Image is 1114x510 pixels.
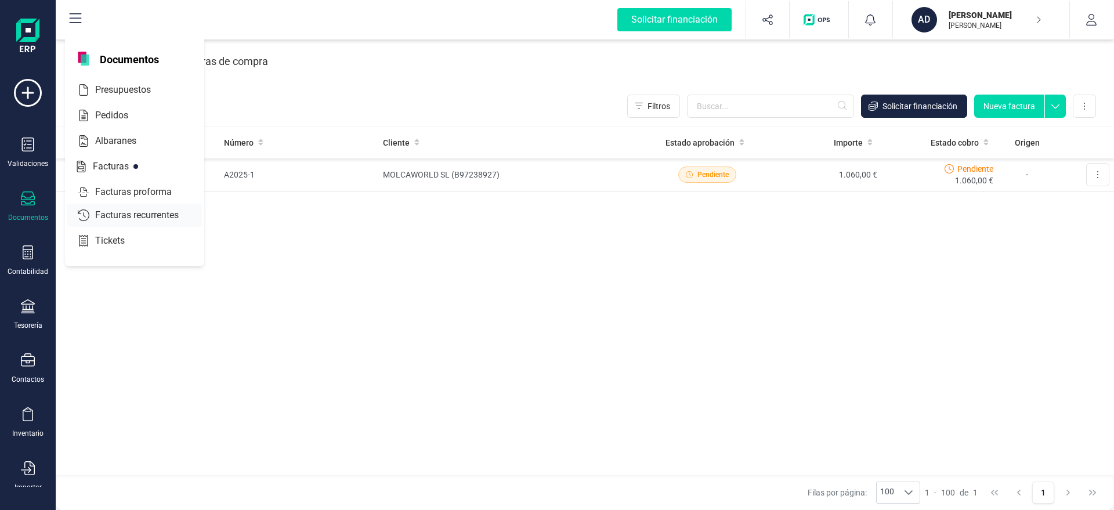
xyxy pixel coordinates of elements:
div: Validaciones [8,159,48,168]
td: MOLCAWORLD SL (B97238927) [378,158,649,191]
div: Contabilidad [8,267,48,276]
p: [PERSON_NAME] [949,9,1041,21]
button: Previous Page [1008,482,1030,504]
button: First Page [983,482,1006,504]
span: Pendiente [697,169,729,180]
span: Presupuestos [91,83,172,97]
span: Solicitar financiación [882,100,957,112]
span: Pendiente [957,163,993,175]
button: Logo de OPS [797,1,841,38]
span: Facturas proforma [91,185,193,199]
div: Inventario [12,429,44,438]
input: Buscar... [687,95,854,118]
span: Albaranes [91,134,157,148]
span: de [960,487,968,498]
div: Facturas de compra [176,46,268,77]
td: 1.060,00 € [765,158,882,191]
span: Facturas [88,160,150,173]
span: Tickets [91,234,146,248]
div: - [925,487,978,498]
img: Logo de OPS [804,14,834,26]
span: Documentos [93,52,166,66]
div: Documentos [8,213,48,222]
div: Tesorería [14,321,42,330]
p: [PERSON_NAME] [949,21,1041,30]
span: Pedidos [91,108,149,122]
span: 1 [925,487,929,498]
button: AD[PERSON_NAME][PERSON_NAME] [907,1,1055,38]
span: 1.060,00 € [955,175,993,186]
span: Número [224,137,254,149]
button: Solicitar financiación [603,1,746,38]
span: Facturas recurrentes [91,208,200,222]
button: Filtros [627,95,680,118]
span: Origen [1015,137,1040,149]
div: Importar [15,483,42,492]
div: Filas por página: [808,482,920,504]
span: Importe [834,137,863,149]
button: Last Page [1082,482,1104,504]
span: Filtros [648,100,670,112]
span: 100 [941,487,955,498]
p: - [1003,168,1051,182]
span: Estado cobro [931,137,979,149]
span: Estado aprobación [665,137,735,149]
span: Cliente [383,137,410,149]
span: 1 [973,487,978,498]
div: AD [912,7,937,32]
img: Logo Finanedi [16,19,39,56]
td: A2025-1 [219,158,378,191]
button: Solicitar financiación [861,95,967,118]
button: Page 1 [1032,482,1054,504]
div: Contactos [12,375,44,384]
button: Nueva factura [974,95,1044,118]
span: 100 [877,482,898,503]
div: Solicitar financiación [617,8,732,31]
button: Next Page [1057,482,1079,504]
